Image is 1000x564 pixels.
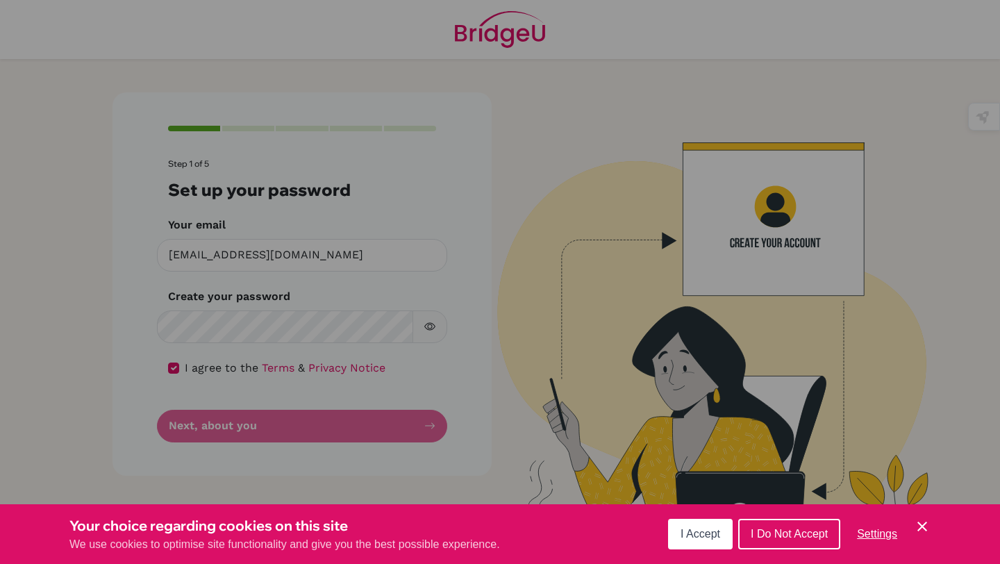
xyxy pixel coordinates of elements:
button: Settings [846,520,908,548]
p: We use cookies to optimise site functionality and give you the best possible experience. [69,536,500,553]
button: I Do Not Accept [738,519,840,549]
span: I Accept [681,528,720,540]
span: Settings [857,528,897,540]
button: I Accept [668,519,733,549]
span: I Do Not Accept [751,528,828,540]
h3: Your choice regarding cookies on this site [69,515,500,536]
button: Save and close [914,518,931,535]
